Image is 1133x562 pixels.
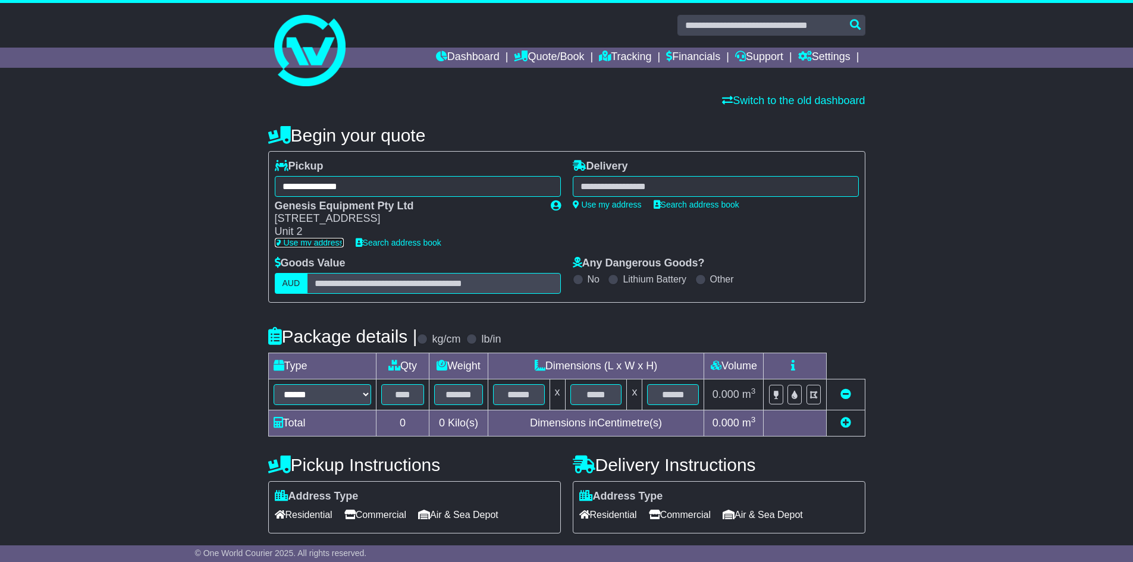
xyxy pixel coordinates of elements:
label: No [588,274,600,285]
label: Any Dangerous Goods? [573,257,705,270]
label: Address Type [579,490,663,503]
td: Type [268,353,376,379]
td: Qty [376,353,429,379]
h4: Package details | [268,326,418,346]
span: Residential [275,506,332,524]
td: Kilo(s) [429,410,488,436]
span: 0.000 [713,417,739,429]
label: kg/cm [432,333,460,346]
span: Air & Sea Depot [418,506,498,524]
span: m [742,388,756,400]
a: Dashboard [436,48,500,68]
td: Volume [704,353,764,379]
label: lb/in [481,333,501,346]
a: Settings [798,48,850,68]
td: Weight [429,353,488,379]
a: Use my address [573,200,642,209]
td: 0 [376,410,429,436]
label: Goods Value [275,257,346,270]
span: Commercial [344,506,406,524]
label: AUD [275,273,308,294]
span: © One World Courier 2025. All rights reserved. [195,548,367,558]
div: [STREET_ADDRESS] [275,212,539,225]
sup: 3 [751,387,756,395]
a: Support [735,48,783,68]
td: Dimensions in Centimetre(s) [488,410,704,436]
label: Address Type [275,490,359,503]
h4: Pickup Instructions [268,455,561,475]
span: Residential [579,506,637,524]
span: 0.000 [713,388,739,400]
div: Genesis Equipment Pty Ltd [275,200,539,213]
label: Delivery [573,160,628,173]
a: Search address book [654,200,739,209]
sup: 3 [751,415,756,424]
h4: Begin your quote [268,125,865,145]
a: Add new item [840,417,851,429]
div: Unit 2 [275,225,539,238]
label: Pickup [275,160,324,173]
a: Tracking [599,48,651,68]
a: Use my address [275,238,344,247]
a: Search address book [356,238,441,247]
a: Switch to the old dashboard [722,95,865,106]
span: m [742,417,756,429]
td: Total [268,410,376,436]
td: x [627,379,642,410]
a: Remove this item [840,388,851,400]
h4: Delivery Instructions [573,455,865,475]
label: Lithium Battery [623,274,686,285]
td: Dimensions (L x W x H) [488,353,704,379]
a: Quote/Book [514,48,584,68]
td: x [550,379,565,410]
a: Financials [666,48,720,68]
span: Air & Sea Depot [723,506,803,524]
span: 0 [439,417,445,429]
label: Other [710,274,734,285]
span: Commercial [649,506,711,524]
